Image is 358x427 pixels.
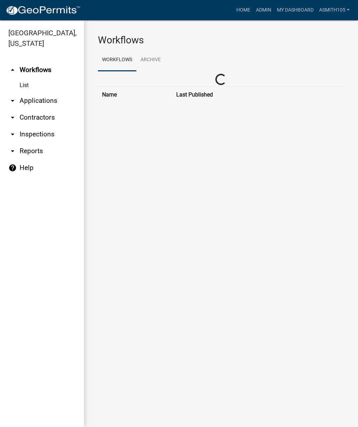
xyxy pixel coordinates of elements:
[172,86,317,103] th: Last Published
[8,66,17,74] i: arrow_drop_up
[136,49,165,71] a: Archive
[98,86,172,103] th: Name
[8,130,17,138] i: arrow_drop_down
[234,3,253,17] a: Home
[8,164,17,172] i: help
[316,3,352,17] a: asmith105
[274,3,316,17] a: My Dashboard
[98,34,344,46] h3: Workflows
[98,49,136,71] a: Workflows
[8,97,17,105] i: arrow_drop_down
[253,3,274,17] a: Admin
[8,147,17,155] i: arrow_drop_down
[8,113,17,122] i: arrow_drop_down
